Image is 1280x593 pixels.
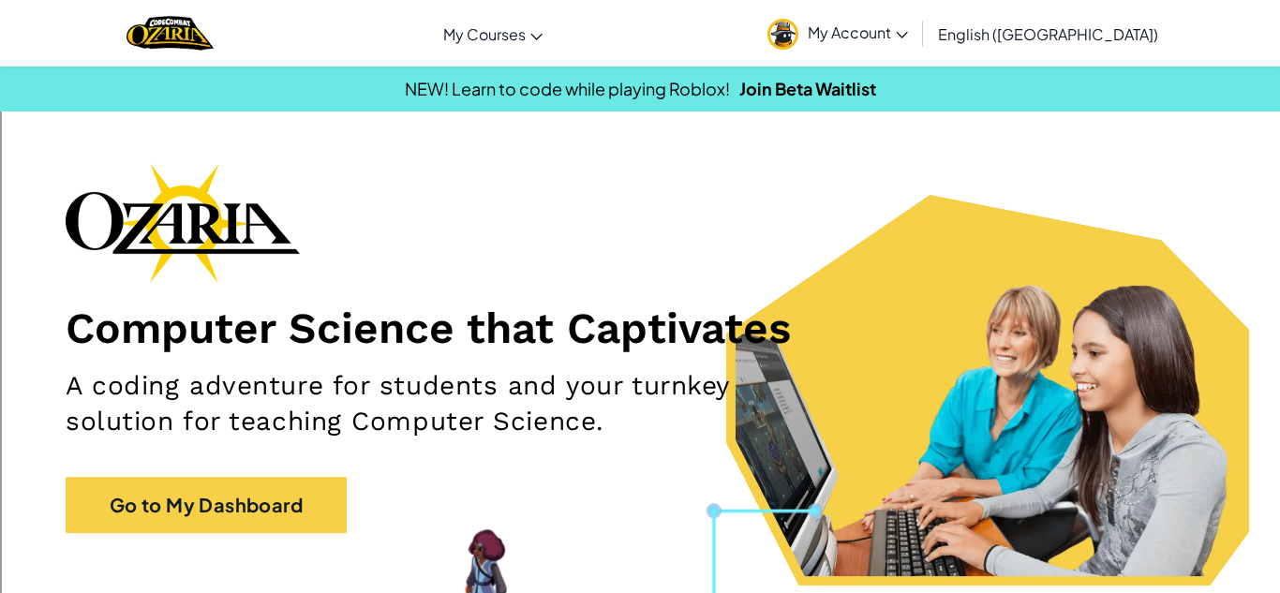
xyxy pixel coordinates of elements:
[66,368,835,439] h2: A coding adventure for students and your turnkey solution for teaching Computer Science.
[405,78,730,99] span: NEW! Learn to code while playing Roblox!
[767,19,798,50] img: avatar
[758,4,917,63] a: My Account
[434,8,552,59] a: My Courses
[938,24,1158,44] span: English ([GEOGRAPHIC_DATA])
[66,302,1214,354] h1: Computer Science that Captivates
[127,14,214,52] img: Home
[66,163,300,283] img: Ozaria branding logo
[929,8,1168,59] a: English ([GEOGRAPHIC_DATA])
[66,477,347,533] a: Go to My Dashboard
[127,14,214,52] a: Ozaria by CodeCombat logo
[739,78,876,99] a: Join Beta Waitlist
[443,24,526,44] span: My Courses
[808,22,908,42] span: My Account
